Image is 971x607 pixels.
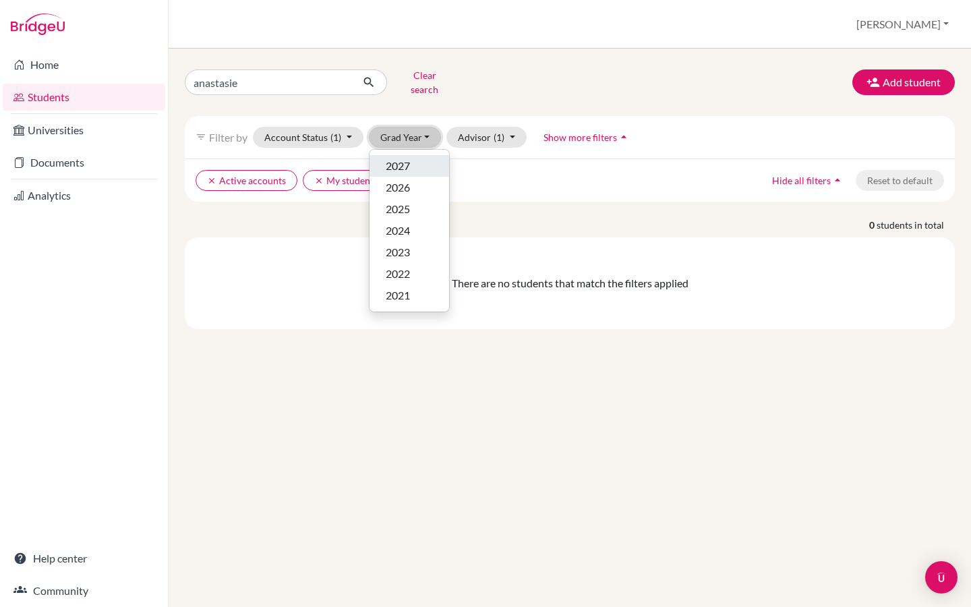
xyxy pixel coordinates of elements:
div: There are no students that match the filters applied [196,275,944,291]
div: Grad Year [369,149,450,312]
button: Clear search [387,65,462,100]
span: 2024 [386,223,410,239]
span: students in total [877,218,955,232]
a: Students [3,84,165,111]
span: 2027 [386,158,410,174]
button: 2027 [370,155,449,177]
span: Filter by [209,131,247,144]
i: clear [314,176,324,185]
span: Show more filters [543,132,617,143]
a: Community [3,577,165,604]
i: clear [207,176,216,185]
div: Open Intercom Messenger [925,561,958,594]
a: Help center [3,545,165,572]
button: Account Status(1) [253,127,363,148]
a: Home [3,51,165,78]
button: Hide all filtersarrow_drop_up [761,170,856,191]
button: 2026 [370,177,449,198]
a: Documents [3,149,165,176]
button: Add student [852,69,955,95]
button: Show more filtersarrow_drop_up [532,127,642,148]
span: (1) [494,132,504,143]
a: Universities [3,117,165,144]
i: arrow_drop_up [831,173,844,187]
button: 2022 [370,263,449,285]
button: clearActive accounts [196,170,297,191]
button: 2023 [370,241,449,263]
span: 2023 [386,244,410,260]
span: 2026 [386,179,410,196]
a: Analytics [3,182,165,209]
i: arrow_drop_up [617,130,630,144]
span: 2025 [386,201,410,217]
span: Hide all filters [772,175,831,186]
i: filter_list [196,132,206,142]
input: Find student by name... [185,69,352,95]
button: clearMy students [303,170,389,191]
button: 2025 [370,198,449,220]
span: 2022 [386,266,410,282]
span: (1) [330,132,341,143]
button: 2024 [370,220,449,241]
strong: 0 [869,218,877,232]
button: 2021 [370,285,449,306]
span: 2021 [386,287,410,303]
img: Bridge-U [11,13,65,35]
button: Reset to default [856,170,944,191]
button: [PERSON_NAME] [850,11,955,37]
button: Advisor(1) [446,127,527,148]
button: Grad Year [369,127,442,148]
